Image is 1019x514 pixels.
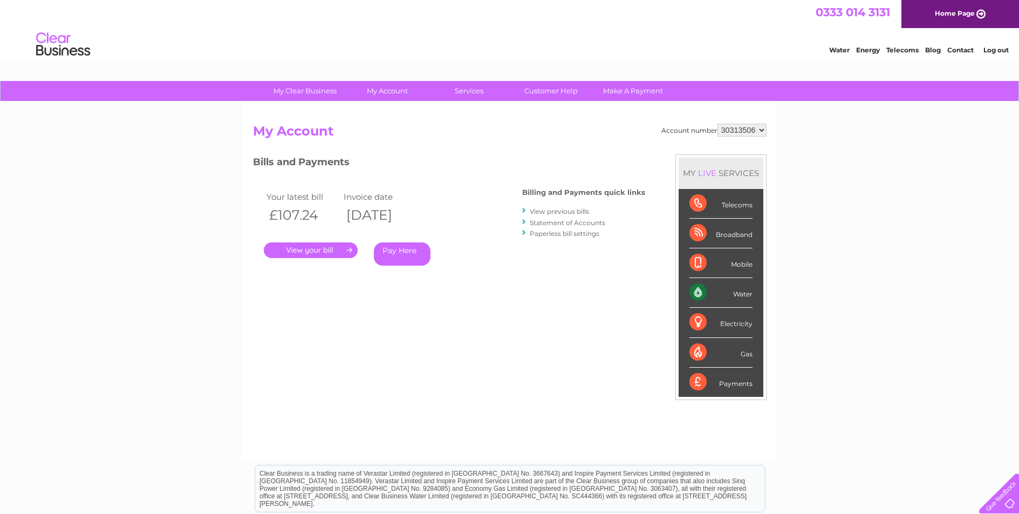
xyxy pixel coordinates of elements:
[983,46,1009,54] a: Log out
[886,46,919,54] a: Telecoms
[425,81,514,101] a: Services
[661,124,767,137] div: Account number
[341,190,419,204] td: Invoice date
[816,5,890,19] a: 0333 014 3131
[689,338,753,368] div: Gas
[530,229,599,238] a: Paperless bill settings
[947,46,974,54] a: Contact
[689,278,753,308] div: Water
[374,242,430,266] a: Pay Here
[255,6,765,52] div: Clear Business is a trading name of Verastar Limited (registered in [GEOGRAPHIC_DATA] No. 3667643...
[343,81,432,101] a: My Account
[522,188,645,197] h4: Billing and Payments quick links
[925,46,941,54] a: Blog
[530,207,589,215] a: View previous bills
[507,81,596,101] a: Customer Help
[679,158,763,188] div: MY SERVICES
[589,81,678,101] a: Make A Payment
[253,124,767,144] h2: My Account
[530,219,605,227] a: Statement of Accounts
[264,204,341,226] th: £107.24
[689,219,753,248] div: Broadband
[264,242,358,258] a: .
[856,46,880,54] a: Energy
[36,28,91,61] img: logo.png
[253,154,645,173] h3: Bills and Payments
[689,368,753,397] div: Payments
[696,168,719,178] div: LIVE
[689,189,753,219] div: Telecoms
[689,248,753,278] div: Mobile
[264,190,341,204] td: Your latest bill
[341,204,419,226] th: [DATE]
[689,308,753,337] div: Electricity
[261,81,350,101] a: My Clear Business
[829,46,850,54] a: Water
